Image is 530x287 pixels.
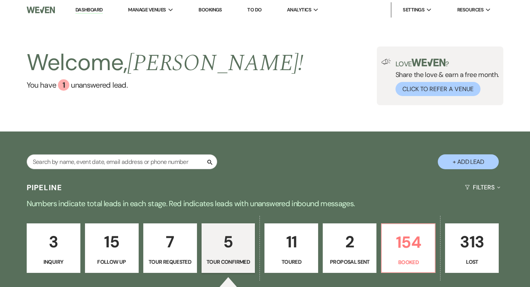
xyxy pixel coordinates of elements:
[27,223,80,273] a: 3Inquiry
[27,154,217,169] input: Search by name, event date, email address or phone number
[75,6,103,14] a: Dashboard
[27,46,304,79] h2: Welcome,
[247,6,261,13] a: To Do
[90,229,134,255] p: 15
[328,258,371,266] p: Proposal Sent
[207,258,250,266] p: Tour Confirmed
[386,229,430,255] p: 154
[445,223,499,273] a: 313Lost
[90,258,134,266] p: Follow Up
[32,229,75,255] p: 3
[395,82,480,96] button: Click to Refer a Venue
[391,59,499,96] div: Share the love & earn a free month.
[32,258,75,266] p: Inquiry
[386,258,430,266] p: Booked
[127,46,303,81] span: [PERSON_NAME] !
[27,79,304,91] a: You have 1 unanswered lead.
[27,182,62,193] h3: Pipeline
[269,229,313,255] p: 11
[323,223,376,273] a: 2Proposal Sent
[450,229,494,255] p: 313
[395,59,499,67] p: Love ?
[450,258,494,266] p: Lost
[457,6,484,14] span: Resources
[381,59,391,65] img: loud-speaker-illustration.svg
[207,229,250,255] p: 5
[85,223,139,273] a: 15Follow Up
[202,223,255,273] a: 5Tour Confirmed
[264,223,318,273] a: 11Toured
[438,154,499,169] button: + Add Lead
[403,6,424,14] span: Settings
[148,229,192,255] p: 7
[199,6,222,13] a: Bookings
[269,258,313,266] p: Toured
[128,6,166,14] span: Manage Venues
[412,59,445,66] img: weven-logo-green.svg
[143,223,197,273] a: 7Tour Requested
[58,79,69,91] div: 1
[381,223,436,273] a: 154Booked
[27,2,55,18] img: Weven Logo
[287,6,311,14] span: Analytics
[328,229,371,255] p: 2
[462,177,503,197] button: Filters
[148,258,192,266] p: Tour Requested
